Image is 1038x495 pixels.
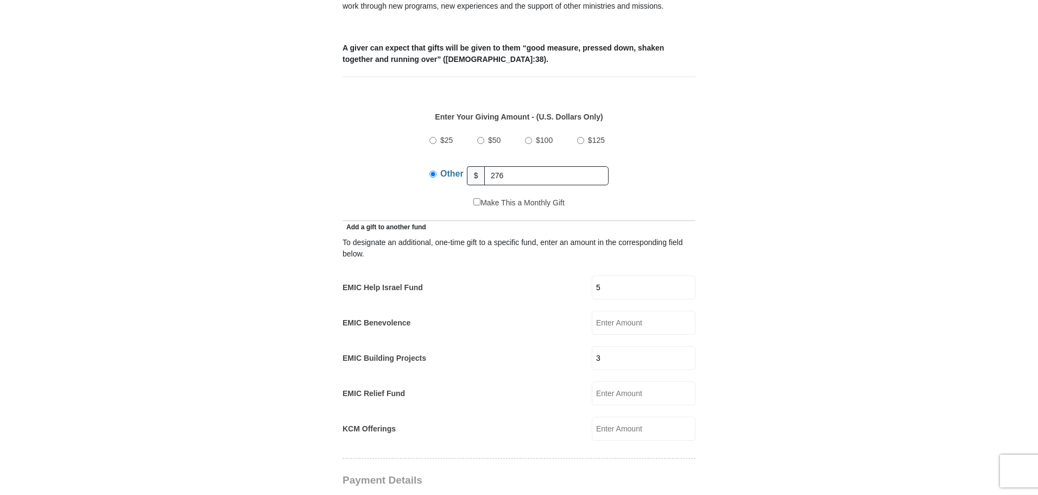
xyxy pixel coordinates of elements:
[592,311,695,335] input: Enter Amount
[592,417,695,441] input: Enter Amount
[343,388,405,399] label: EMIC Relief Fund
[536,136,553,145] span: $100
[592,275,695,299] input: Enter Amount
[588,136,605,145] span: $125
[592,381,695,405] input: Enter Amount
[343,282,423,293] label: EMIC Help Israel Fund
[488,136,501,145] span: $50
[343,237,695,260] div: To designate an additional, one-time gift to a specific fund, enter an amount in the correspondin...
[343,317,410,329] label: EMIC Benevolence
[343,423,396,435] label: KCM Offerings
[484,166,609,185] input: Other Amount
[343,353,426,364] label: EMIC Building Projects
[592,346,695,370] input: Enter Amount
[435,112,603,121] strong: Enter Your Giving Amount - (U.S. Dollars Only)
[440,136,453,145] span: $25
[473,197,565,209] label: Make This a Monthly Gift
[467,166,485,185] span: $
[473,198,480,205] input: Make This a Monthly Gift
[343,43,664,64] b: A giver can expect that gifts will be given to them “good measure, pressed down, shaken together ...
[343,474,619,487] h3: Payment Details
[343,223,426,231] span: Add a gift to another fund
[440,169,464,178] span: Other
